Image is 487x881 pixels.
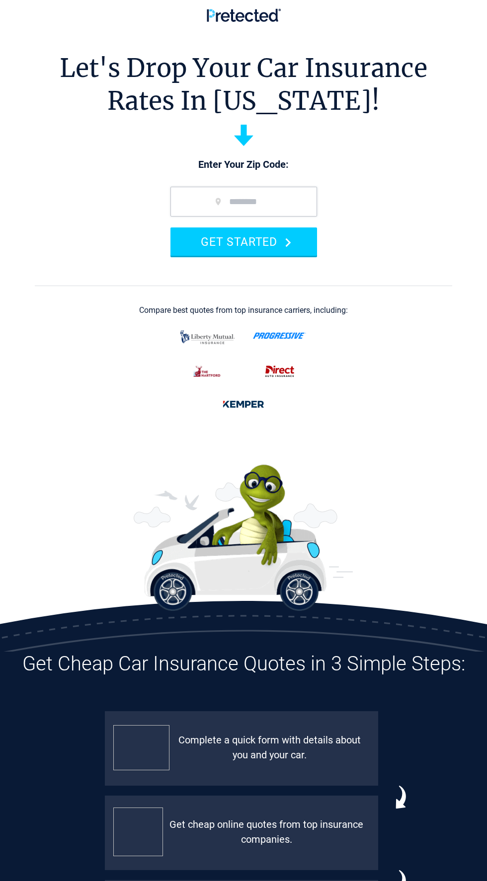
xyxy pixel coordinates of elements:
div: Get cheap online quotes from top insurance companies. [163,817,370,847]
img: thehartford [188,361,227,382]
img: Compare Rates [113,808,163,856]
img: Pretected Profile [113,725,169,770]
img: kemper [217,394,270,415]
div: Complete a quick form with details about you and your car. [169,733,370,762]
img: direct [260,361,300,382]
img: progressive [253,332,306,339]
h3: Get Cheap Car Insurance Quotes in 3 Simple Steps: [7,652,480,676]
img: Pretected Logo [207,8,281,22]
div: Compare best quotes from top insurance carriers, including: [139,306,348,315]
button: GET STARTED [170,227,317,256]
h1: Let's Drop Your Car Insurance Rates In [US_STATE]! [60,52,427,117]
input: zip code [170,187,317,217]
img: Perry the Turtle With a Car [134,464,353,611]
img: liberty [177,325,238,349]
p: Enter Your Zip Code: [161,158,327,172]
